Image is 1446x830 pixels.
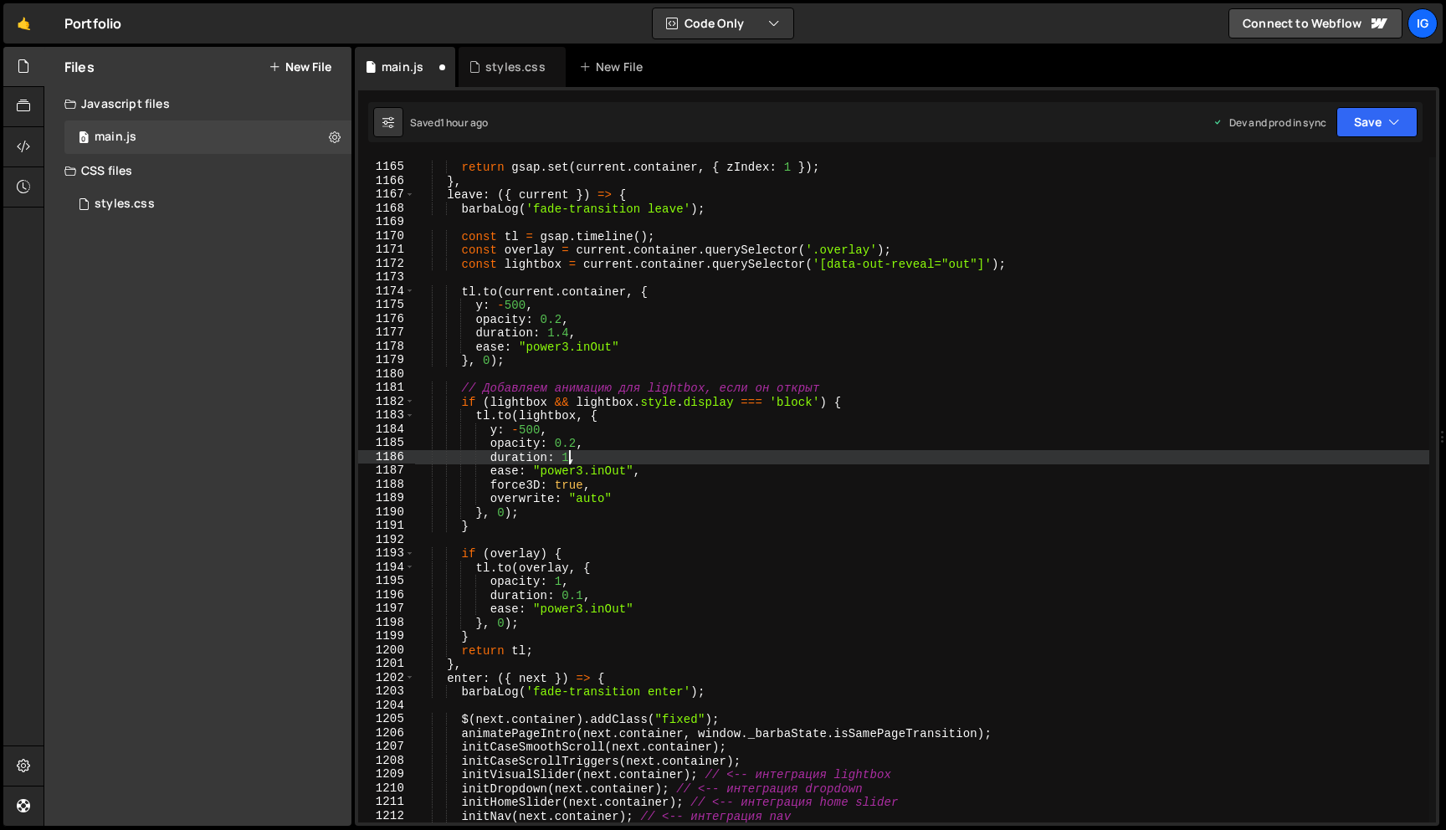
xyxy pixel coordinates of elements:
div: 1171 [358,243,415,257]
div: styles.css [95,197,155,212]
a: 🤙 [3,3,44,44]
div: Portfolio [64,13,121,33]
button: Save [1336,107,1418,137]
div: 1199 [358,629,415,643]
div: 1186 [358,450,415,464]
div: 1202 [358,671,415,685]
div: 1177 [358,325,415,340]
span: 0 [79,132,89,146]
div: 1196 [358,588,415,602]
div: 1203 [358,684,415,699]
div: 1166 [358,174,415,188]
div: 1185 [358,436,415,450]
div: 1179 [358,353,415,367]
div: 1193 [358,546,415,561]
div: 1168 [358,202,415,216]
div: 1172 [358,257,415,271]
div: 1181 [358,381,415,395]
div: 1192 [358,533,415,547]
div: 14577/44352.css [64,187,351,221]
div: styles.css [485,59,546,75]
button: Code Only [653,8,793,38]
div: 1191 [358,519,415,533]
div: 1188 [358,478,415,492]
div: 1211 [358,795,415,809]
div: 1182 [358,395,415,409]
div: 1184 [358,423,415,437]
div: 1195 [358,574,415,588]
div: 1170 [358,229,415,243]
a: Ig [1408,8,1438,38]
div: 1176 [358,312,415,326]
div: 1194 [358,561,415,575]
div: 1198 [358,616,415,630]
div: Dev and prod in sync [1213,115,1326,130]
div: 1174 [358,284,415,299]
div: 1173 [358,270,415,284]
div: 1197 [358,602,415,616]
div: 1190 [358,505,415,520]
div: 14577/44954.js [64,120,351,154]
div: 1207 [358,740,415,754]
div: 1187 [358,464,415,478]
div: 1200 [358,643,415,658]
div: Javascript files [44,87,351,120]
div: 1167 [358,187,415,202]
div: New File [579,59,649,75]
div: CSS files [44,154,351,187]
div: 1206 [358,726,415,740]
div: 1169 [358,215,415,229]
div: Saved [410,115,488,130]
a: Connect to Webflow [1228,8,1402,38]
div: main.js [382,59,423,75]
div: 1189 [358,491,415,505]
div: 1165 [358,160,415,174]
div: 1175 [358,298,415,312]
div: main.js [95,130,136,145]
div: 1180 [358,367,415,382]
div: 1210 [358,781,415,796]
button: New File [269,60,331,74]
h2: Files [64,58,95,76]
div: 1209 [358,767,415,781]
div: 1201 [358,657,415,671]
div: 1208 [358,754,415,768]
div: 1183 [358,408,415,423]
div: 1212 [358,809,415,823]
div: 1 hour ago [440,115,489,130]
div: 1178 [358,340,415,354]
div: 1205 [358,712,415,726]
div: 1204 [358,699,415,713]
